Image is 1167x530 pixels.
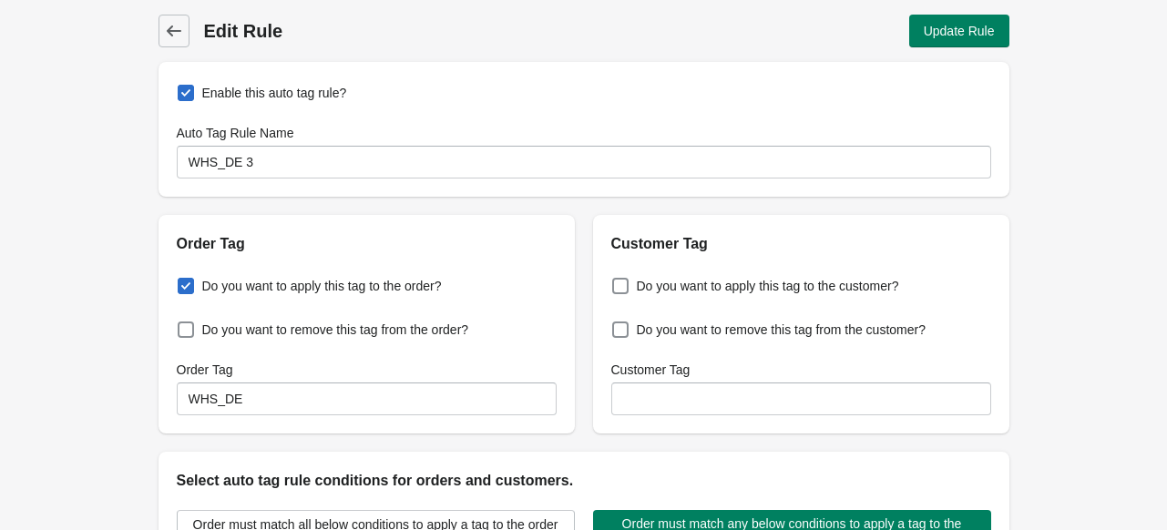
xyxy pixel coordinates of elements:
[611,361,691,379] label: Customer Tag
[177,124,294,142] label: Auto Tag Rule Name
[204,18,581,44] h1: Edit Rule
[637,277,899,295] span: Do you want to apply this tag to the customer?
[924,24,995,38] span: Update Rule
[177,361,233,379] label: Order Tag
[177,233,557,255] h2: Order Tag
[202,277,442,295] span: Do you want to apply this tag to the order?
[637,321,926,339] span: Do you want to remove this tag from the customer?
[202,321,469,339] span: Do you want to remove this tag from the order?
[611,233,991,255] h2: Customer Tag
[202,84,347,102] span: Enable this auto tag rule?
[909,15,1009,47] button: Update Rule
[177,470,991,492] h2: Select auto tag rule conditions for orders and customers.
